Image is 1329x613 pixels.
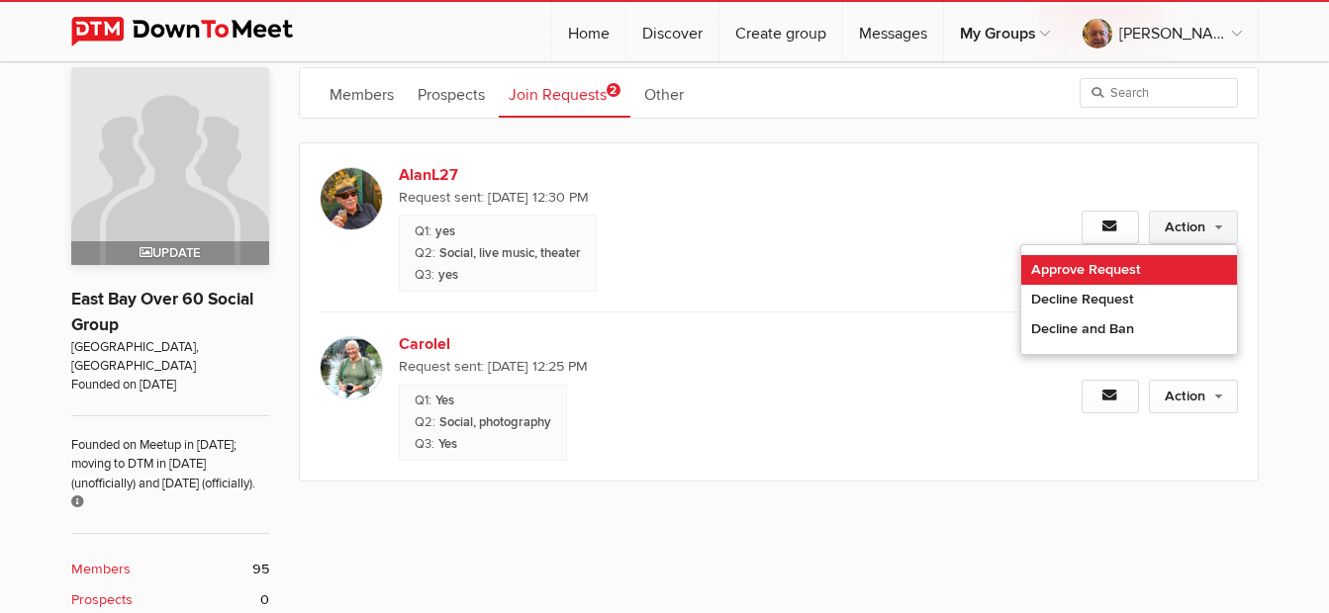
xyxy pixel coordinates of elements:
span: Social, live music, theater [439,245,581,261]
span: 2 [607,83,620,97]
a: Discover [626,2,718,61]
a: Update [71,67,269,265]
a: Action [1149,380,1238,413]
span: Are you able/willing to host any events at home or another accessible location? [415,436,434,452]
a: Other [634,68,694,118]
a: AlanL27 [399,163,737,187]
img: DownToMeet [71,17,324,46]
span: Do you agree to release - without limitations - the group and its Organizers from any liability w... [415,393,431,408]
a: East Bay Over 60 Social Group [71,289,253,335]
input: Search [1080,78,1238,108]
span: Update [140,245,200,261]
a: [PERSON_NAME] [1067,2,1258,61]
span: Are you able/willing to host any events at home or another accessible location? [415,267,434,283]
span: yes [435,223,455,239]
span: 0 [260,589,269,611]
a: Prospects [408,68,495,118]
a: Home [552,2,625,61]
a: My Groups [944,2,1066,61]
span: Request sent: [DATE] 12:25 PM [399,356,963,378]
a: Members 95 [71,559,269,580]
span: [GEOGRAPHIC_DATA], [GEOGRAPHIC_DATA] [71,338,269,377]
span: Request sent: [DATE] 12:30 PM [399,187,963,209]
span: What types of activities or events are you most interested in attending? [415,245,435,261]
span: Social, photography [439,414,551,430]
img: East Bay Over 60 Social Group [71,67,269,265]
img: AlanL27 [320,167,383,230]
span: Founded on [DATE] [71,376,269,394]
a: Prospects 0 [71,589,269,611]
span: Do you agree to release - without limitations - the group and its Organizers from any liability w... [415,223,431,239]
a: Decline Request [1021,285,1237,314]
img: Carolel [320,336,383,399]
span: Yes [435,393,454,408]
span: Yes [438,436,457,452]
a: Messages [843,2,943,61]
a: Create group [719,2,842,61]
a: Action [1149,211,1238,244]
span: Founded on Meetup in [DATE]; moving to DTM in [DATE] (unofficially) and [DATE] (officially). [71,415,269,513]
span: What types of activities or events are you most interested in attending? [415,414,435,430]
a: Members [320,68,404,118]
a: Carolel [399,332,737,356]
b: Prospects [71,589,133,611]
span: 95 [252,559,269,580]
a: Approve Request [1021,255,1237,285]
a: Join Requests2 [499,68,630,118]
b: Members [71,559,131,580]
a: Decline and Ban [1021,314,1237,344]
span: yes [438,267,458,283]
